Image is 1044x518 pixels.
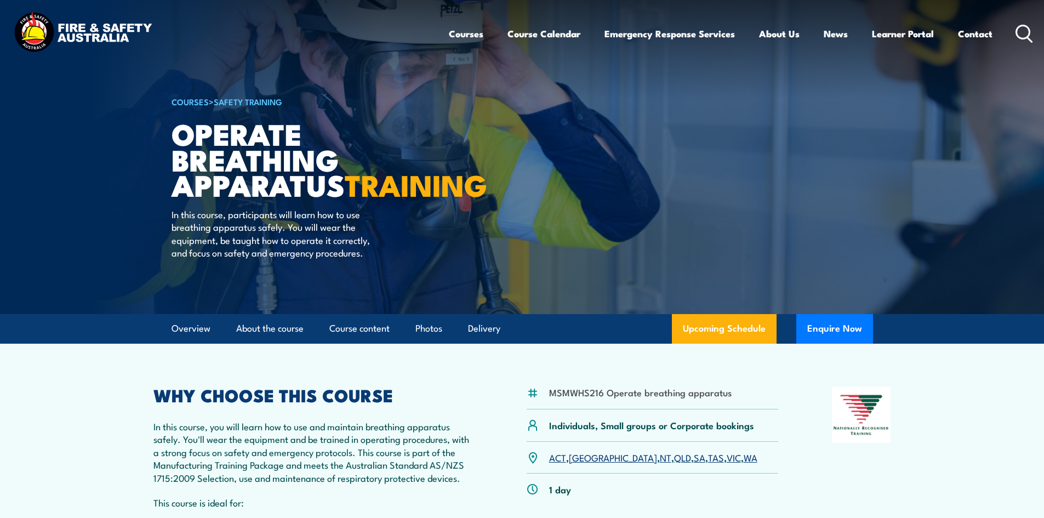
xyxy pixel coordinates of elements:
a: NT [660,451,671,464]
a: About Us [759,19,800,48]
p: In this course, participants will learn how to use breathing apparatus safely. You will wear the ... [172,208,372,259]
h2: WHY CHOOSE THIS COURSE [153,387,473,402]
a: Contact [958,19,992,48]
li: MSMWHS216 Operate breathing apparatus [549,386,732,399]
a: Emergency Response Services [604,19,735,48]
p: , , , , , , , [549,451,757,464]
p: This course is ideal for: [153,496,473,509]
a: [GEOGRAPHIC_DATA] [569,451,657,464]
p: Individuals, Small groups or Corporate bookings [549,419,754,431]
a: News [824,19,848,48]
a: Upcoming Schedule [672,314,777,344]
a: Learner Portal [872,19,934,48]
a: COURSES [172,95,209,107]
button: Enquire Now [796,314,873,344]
p: 1 day [549,483,571,496]
p: In this course, you will learn how to use and maintain breathing apparatus safely. You'll wear th... [153,420,473,484]
a: SA [694,451,705,464]
a: Delivery [468,314,500,343]
a: TAS [708,451,724,464]
a: Course content [329,314,390,343]
h6: > [172,95,442,108]
a: WA [744,451,757,464]
a: Overview [172,314,210,343]
a: VIC [727,451,741,464]
a: About the course [236,314,304,343]
strong: TRAINING [345,161,487,207]
h1: Operate Breathing Apparatus [172,121,442,197]
a: Courses [449,19,483,48]
img: Nationally Recognised Training logo. [832,387,891,443]
a: Photos [415,314,442,343]
a: Course Calendar [507,19,580,48]
a: QLD [674,451,691,464]
a: ACT [549,451,566,464]
a: Safety Training [214,95,282,107]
